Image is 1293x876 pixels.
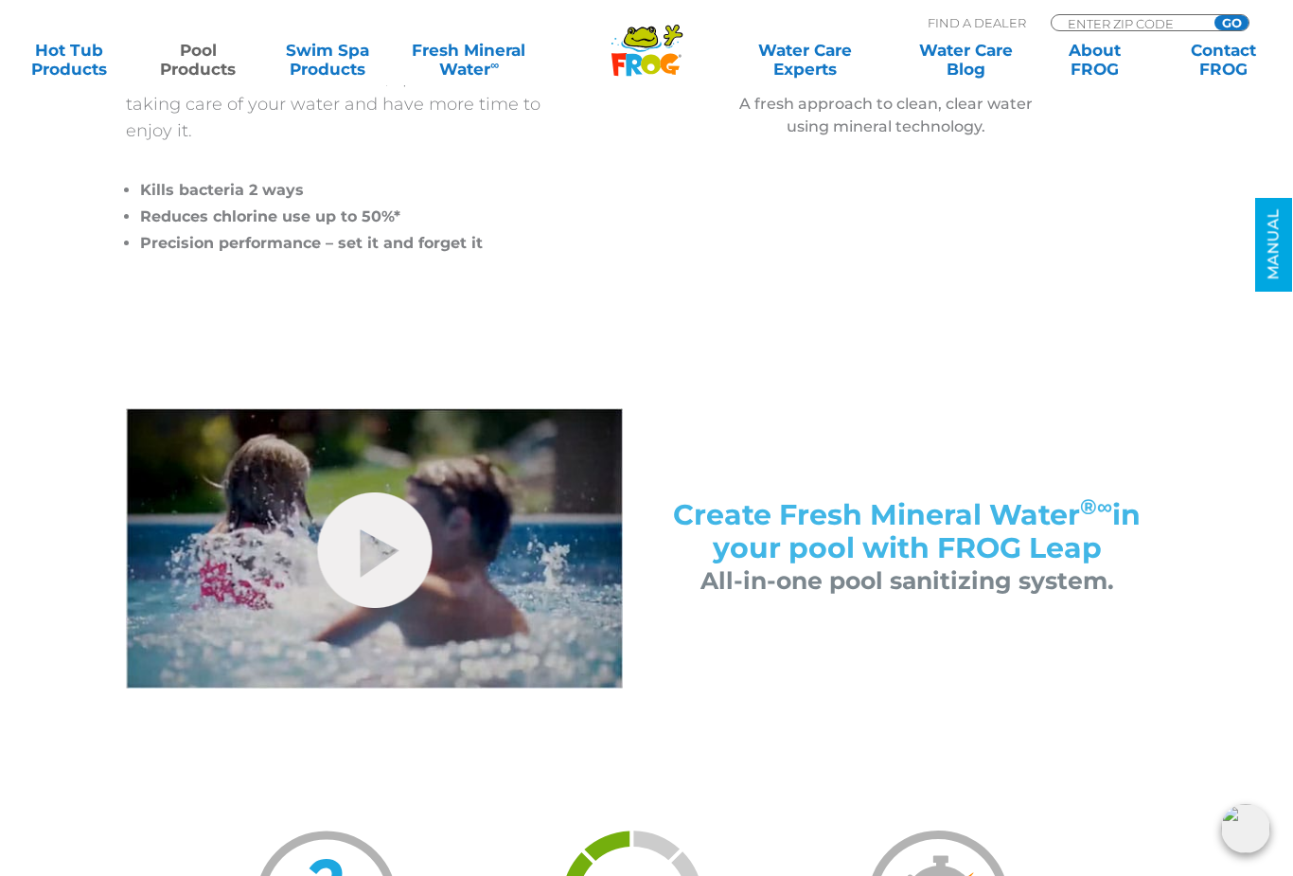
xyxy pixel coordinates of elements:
a: PoolProducts [148,41,248,79]
a: ContactFROG [1174,41,1274,79]
p: A fresh approach to clean, clear water using mineral technology. [632,93,1139,138]
img: flippin-frog-video-still [126,408,623,688]
a: Fresh MineralWater∞ [406,41,532,79]
li: Kills bacteria 2 ways [140,177,585,204]
li: Reduces chlorine use up to 50%* [140,204,585,230]
h3: THE ALTERNATIVE WAY TO SANITIZE [632,69,1139,88]
sup: ®∞ [1080,493,1112,520]
li: Precision performance – set it and forget it [140,230,585,257]
span: Create Fresh Mineral Water in your pool with FROG Leap [673,497,1141,565]
a: Swim SpaProducts [277,41,378,79]
a: Water CareExperts [723,41,886,79]
input: GO [1214,15,1249,30]
sup: ∞ [490,58,499,72]
p: Find A Dealer [928,14,1026,31]
input: Zip Code Form [1066,15,1194,31]
a: Hot TubProducts [19,41,119,79]
a: AboutFROG [1045,41,1145,79]
span: All-in-one pool sanitizing system. [700,566,1114,595]
a: Water CareBlog [915,41,1016,79]
img: openIcon [1221,804,1270,853]
a: MANUAL [1255,198,1292,292]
